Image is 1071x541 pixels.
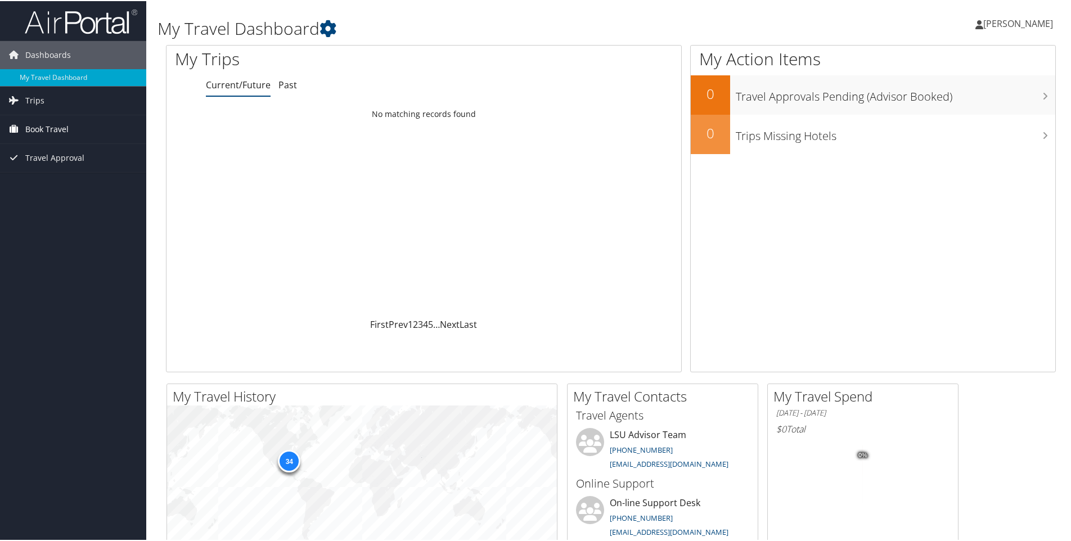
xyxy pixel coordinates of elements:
a: Last [460,317,477,330]
h3: Trips Missing Hotels [736,121,1055,143]
a: [PHONE_NUMBER] [610,512,673,522]
a: 5 [428,317,433,330]
td: No matching records found [166,103,681,123]
a: Current/Future [206,78,271,90]
a: 4 [423,317,428,330]
h2: 0 [691,123,730,142]
h2: My Travel Contacts [573,386,758,405]
li: LSU Advisor Team [570,427,755,473]
li: On-line Support Desk [570,495,755,541]
a: Prev [389,317,408,330]
h1: My Action Items [691,46,1055,70]
h2: 0 [691,83,730,102]
a: 0Trips Missing Hotels [691,114,1055,153]
h3: Travel Approvals Pending (Advisor Booked) [736,82,1055,103]
a: 0Travel Approvals Pending (Advisor Booked) [691,74,1055,114]
h6: Total [776,422,949,434]
h2: My Travel Spend [773,386,958,405]
span: Dashboards [25,40,71,68]
h1: My Trips [175,46,458,70]
span: Trips [25,85,44,114]
span: [PERSON_NAME] [983,16,1053,29]
img: airportal-logo.png [25,7,137,34]
a: [EMAIL_ADDRESS][DOMAIN_NAME] [610,458,728,468]
a: 3 [418,317,423,330]
h2: My Travel History [173,386,557,405]
tspan: 0% [858,451,867,458]
a: [PERSON_NAME] [975,6,1064,39]
span: Book Travel [25,114,69,142]
span: $0 [776,422,786,434]
h3: Travel Agents [576,407,749,422]
a: Next [440,317,460,330]
h1: My Travel Dashboard [157,16,762,39]
a: First [370,317,389,330]
h3: Online Support [576,475,749,490]
span: Travel Approval [25,143,84,171]
h6: [DATE] - [DATE] [776,407,949,417]
span: … [433,317,440,330]
a: [PHONE_NUMBER] [610,444,673,454]
a: 1 [408,317,413,330]
a: 2 [413,317,418,330]
div: 34 [278,449,300,471]
a: [EMAIL_ADDRESS][DOMAIN_NAME] [610,526,728,536]
a: Past [278,78,297,90]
